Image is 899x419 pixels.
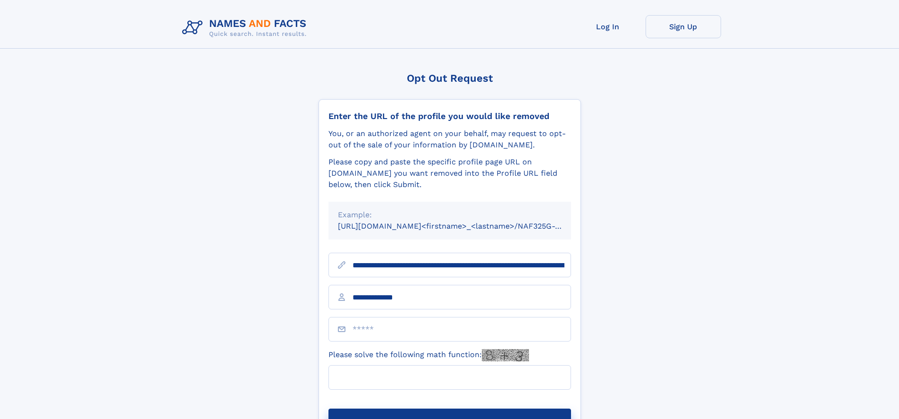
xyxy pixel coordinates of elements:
label: Please solve the following math function: [328,349,529,361]
small: [URL][DOMAIN_NAME]<firstname>_<lastname>/NAF325G-xxxxxxxx [338,222,589,231]
div: Please copy and paste the specific profile page URL on [DOMAIN_NAME] you want removed into the Pr... [328,156,571,190]
div: You, or an authorized agent on your behalf, may request to opt-out of the sale of your informatio... [328,128,571,151]
div: Example: [338,209,562,221]
div: Enter the URL of the profile you would like removed [328,111,571,121]
a: Log In [570,15,646,38]
img: Logo Names and Facts [178,15,314,41]
a: Sign Up [646,15,721,38]
div: Opt Out Request [319,72,581,84]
